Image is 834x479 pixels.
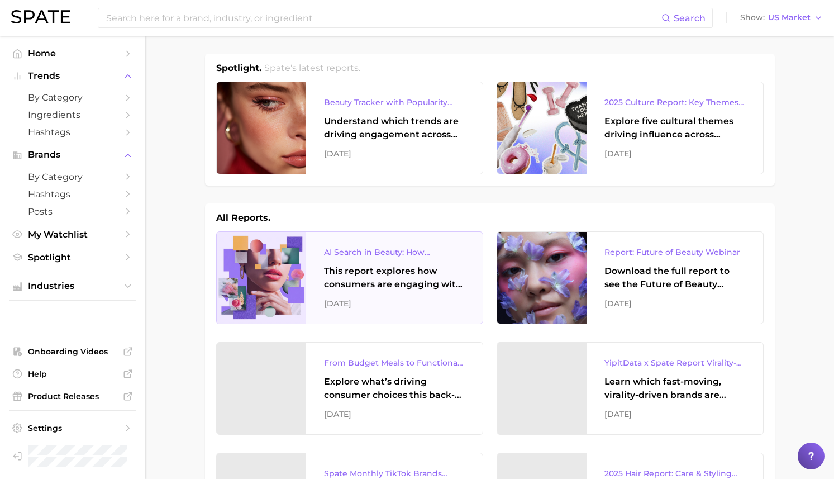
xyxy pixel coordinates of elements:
div: Explore what’s driving consumer choices this back-to-school season From budget-friendly meals to ... [324,375,465,402]
div: Understand which trends are driving engagement across platforms in the skin, hair, makeup, and fr... [324,115,465,141]
input: Search here for a brand, industry, or ingredient [105,8,661,27]
a: Beauty Tracker with Popularity IndexUnderstand which trends are driving engagement across platfor... [216,82,483,174]
button: ShowUS Market [737,11,826,25]
a: Settings [9,420,136,437]
div: 2025 Culture Report: Key Themes That Are Shaping Consumer Demand [604,96,745,109]
button: Trends [9,68,136,84]
span: Brands [28,150,117,160]
span: My Watchlist [28,229,117,240]
div: From Budget Meals to Functional Snacks: Food & Beverage Trends Shaping Consumer Behavior This Sch... [324,356,465,369]
div: Download the full report to see the Future of Beauty trends we unpacked during the webinar. [604,264,745,291]
a: Home [9,45,136,62]
span: Help [28,369,117,379]
span: Onboarding Videos [28,347,117,357]
a: Help [9,366,136,382]
div: Learn which fast-moving, virality-driven brands are leading the pack, the risks of viral growth, ... [604,375,745,402]
div: [DATE] [324,297,465,310]
h2: Spate's latest reports. [264,61,360,75]
span: Hashtags [28,189,117,200]
span: by Category [28,92,117,103]
span: Industries [28,281,117,291]
div: Beauty Tracker with Popularity Index [324,96,465,109]
h1: Spotlight. [216,61,261,75]
div: [DATE] [324,147,465,160]
a: Report: Future of Beauty WebinarDownload the full report to see the Future of Beauty trends we un... [497,231,764,324]
div: [DATE] [604,147,745,160]
a: YipitData x Spate Report Virality-Driven Brands Are Taking a Slice of the Beauty PieLearn which f... [497,342,764,435]
a: Spotlight [9,249,136,266]
span: US Market [768,15,811,21]
a: Posts [9,203,136,220]
a: Onboarding Videos [9,343,136,360]
a: by Category [9,89,136,106]
div: This report explores how consumers are engaging with AI-powered search tools — and what it means ... [324,264,465,291]
button: Industries [9,278,136,295]
img: SPATE [11,10,70,23]
a: Ingredients [9,106,136,124]
span: Hashtags [28,127,117,137]
div: Report: Future of Beauty Webinar [604,245,745,259]
a: 2025 Culture Report: Key Themes That Are Shaping Consumer DemandExplore five cultural themes driv... [497,82,764,174]
span: Show [740,15,765,21]
span: Ingredients [28,110,117,120]
span: Trends [28,71,117,81]
span: Posts [28,206,117,217]
div: YipitData x Spate Report Virality-Driven Brands Are Taking a Slice of the Beauty Pie [604,356,745,369]
span: Search [674,13,706,23]
span: Settings [28,423,117,433]
a: AI Search in Beauty: How Consumers Are Using ChatGPT vs. Google SearchThis report explores how co... [216,231,483,324]
a: Hashtags [9,124,136,141]
div: [DATE] [324,407,465,421]
button: Brands [9,146,136,163]
h1: All Reports. [216,211,270,225]
a: by Category [9,168,136,186]
a: Hashtags [9,186,136,203]
div: [DATE] [604,407,745,421]
div: Explore five cultural themes driving influence across beauty, food, and pop culture. [604,115,745,141]
div: AI Search in Beauty: How Consumers Are Using ChatGPT vs. Google Search [324,245,465,259]
span: Product Releases [28,391,117,401]
a: From Budget Meals to Functional Snacks: Food & Beverage Trends Shaping Consumer Behavior This Sch... [216,342,483,435]
span: Home [28,48,117,59]
a: Log out. Currently logged in as Pro User with e-mail spate.pro@test.test. [9,442,136,470]
span: by Category [28,172,117,182]
a: Product Releases [9,388,136,405]
a: My Watchlist [9,226,136,243]
span: Spotlight [28,252,117,263]
div: [DATE] [604,297,745,310]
